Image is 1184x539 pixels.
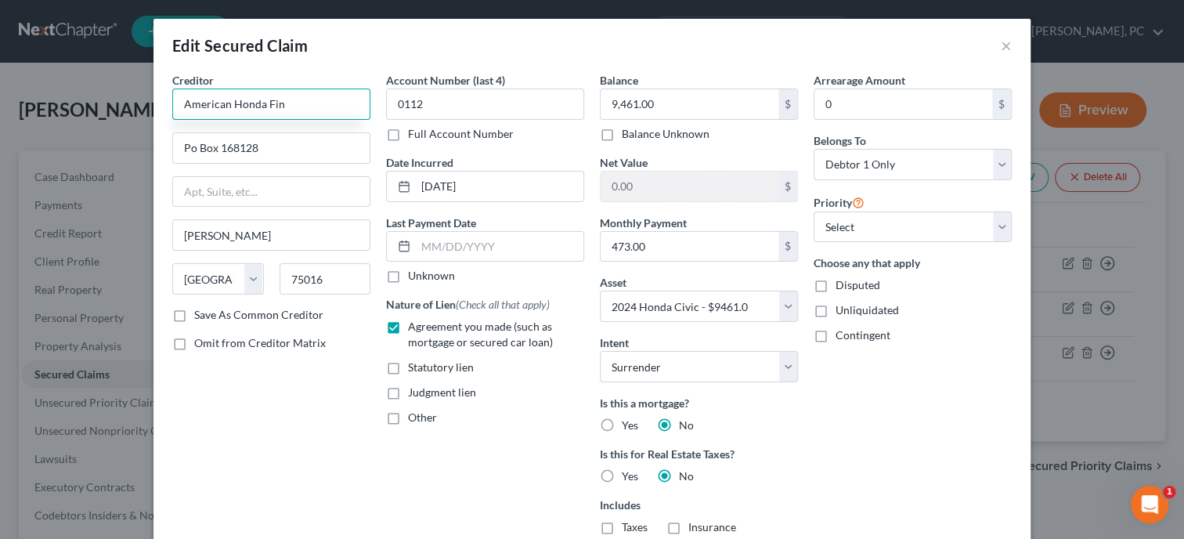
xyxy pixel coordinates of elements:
[1163,486,1175,498] span: 1
[386,154,453,171] label: Date Incurred
[1131,486,1168,523] iframe: Intercom live chat
[408,126,514,142] label: Full Account Number
[173,133,370,163] input: Enter address...
[814,255,1012,271] label: Choose any that apply
[416,172,583,201] input: MM/DD/YYYY
[408,360,474,374] span: Statutory lien
[194,336,326,349] span: Omit from Creditor Matrix
[622,469,638,483] span: Yes
[601,172,778,201] input: 0.00
[386,89,584,120] input: XXXX
[386,72,505,89] label: Account Number (last 4)
[172,34,308,56] div: Edit Secured Claim
[814,89,992,119] input: 0.00
[836,328,890,342] span: Contingent
[456,298,550,311] span: (Check all that apply)
[386,296,550,313] label: Nature of Lien
[814,134,866,147] span: Belongs To
[600,395,798,411] label: Is this a mortgage?
[600,154,648,171] label: Net Value
[600,276,626,289] span: Asset
[814,72,905,89] label: Arrearage Amount
[600,72,638,89] label: Balance
[280,263,371,295] input: Enter zip...
[622,126,709,142] label: Balance Unknown
[408,268,455,284] label: Unknown
[836,303,899,317] span: Unliquidated
[778,232,797,262] div: $
[194,307,323,323] label: Save As Common Creditor
[992,89,1011,119] div: $
[1001,36,1012,55] button: ×
[408,411,437,424] span: Other
[408,385,476,399] span: Judgment lien
[386,215,476,231] label: Last Payment Date
[622,520,648,534] span: Taxes
[601,232,778,262] input: 0.00
[600,215,687,231] label: Monthly Payment
[600,335,629,351] label: Intent
[600,446,798,462] label: Is this for Real Estate Taxes?
[172,89,370,120] input: Search creditor by name...
[416,232,583,262] input: MM/DD/YYYY
[778,172,797,201] div: $
[679,469,694,483] span: No
[408,320,553,349] span: Agreement you made (such as mortgage or secured car loan)
[173,220,370,250] input: Enter city...
[679,418,694,432] span: No
[836,278,880,291] span: Disputed
[778,89,797,119] div: $
[172,74,214,87] span: Creditor
[622,418,638,432] span: Yes
[601,89,778,119] input: 0.00
[814,193,865,212] label: Priority
[173,177,370,207] input: Apt, Suite, etc...
[688,520,736,534] span: Insurance
[600,497,798,513] label: Includes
